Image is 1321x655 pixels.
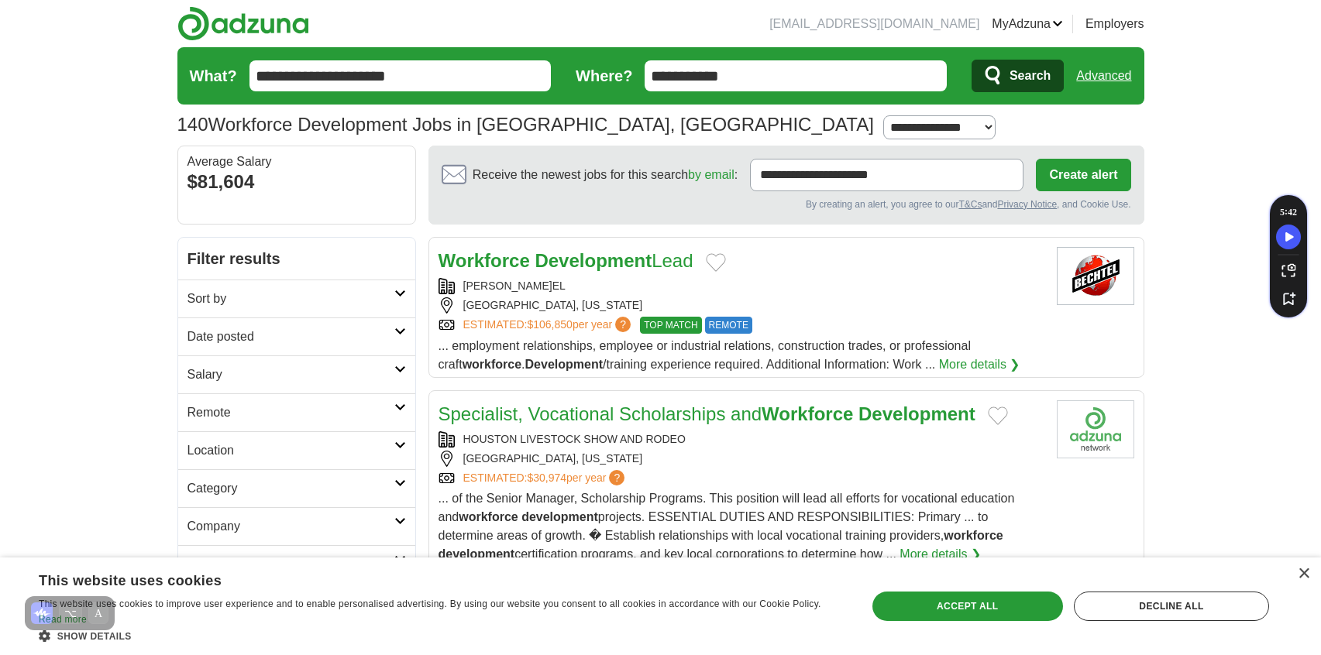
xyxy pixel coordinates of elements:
[187,168,406,196] div: $81,604
[706,253,726,272] button: Add to favorite jobs
[187,555,394,574] h2: Employment type
[187,327,394,346] h2: Date posted
[872,592,1063,621] div: Accept all
[1076,60,1131,91] a: Advanced
[615,317,631,332] span: ?
[858,403,975,424] strong: Development
[187,365,394,384] h2: Salary
[463,358,521,371] strong: workforce
[177,114,874,135] h1: Workforce Development Jobs in [GEOGRAPHIC_DATA], [GEOGRAPHIC_DATA]
[463,279,566,292] a: [PERSON_NAME]EL
[178,238,415,279] h2: Filter results
[972,60,1064,92] button: Search
[178,545,415,583] a: Employment type
[705,317,752,334] span: REMOTE
[769,15,979,33] li: [EMAIL_ADDRESS][DOMAIN_NAME]
[439,250,693,271] a: Workforce DevelopmentLead
[997,199,1057,210] a: Privacy Notice
[439,431,1044,448] div: HOUSTON LIVESTOCK SHOW AND RODEO
[187,156,406,168] div: Average Salary
[1010,60,1051,91] span: Search
[39,598,821,609] span: This website uses cookies to improve user experience and to enable personalised advertising. By u...
[527,472,566,484] span: $30,974
[439,451,1044,467] div: [GEOGRAPHIC_DATA], [US_STATE]
[178,279,415,317] a: Sort by
[190,64,237,87] label: What?
[1074,592,1269,621] div: Decline all
[39,628,842,643] div: Show details
[178,317,415,355] a: Date posted
[640,317,701,334] span: TOP MATCH
[1057,400,1134,458] img: Company logo
[992,15,1063,33] a: MyAdzuna
[439,403,975,424] a: Specialist, Vocational Scholarships andWorkforce Development
[958,199,982,210] a: T&Cs
[57,631,132,642] span: Show details
[439,339,971,371] span: ... employment relationships, employee or industrial relations, construction trades, or professio...
[576,64,632,87] label: Where?
[1057,247,1134,305] img: Bechtel logo
[439,547,515,561] strong: development
[473,166,738,184] span: Receive the newest jobs for this search :
[463,317,635,334] a: ESTIMATED:$106,850per year?
[527,318,572,331] span: $106,850
[187,403,394,422] h2: Remote
[1036,159,1130,191] button: Create alert
[187,441,394,460] h2: Location
[439,492,1015,561] span: ... of the Senior Manager, Scholarship Programs. This position will lead all efforts for vocation...
[944,529,1003,542] strong: workforce
[1298,568,1309,580] div: Close
[178,469,415,507] a: Category
[187,479,394,498] h2: Category
[535,250,652,271] strong: Development
[762,403,853,424] strong: Workforce
[439,297,1044,314] div: [GEOGRAPHIC_DATA], [US_STATE]
[609,470,624,485] span: ?
[178,393,415,431] a: Remote
[187,517,394,536] h2: Company
[459,510,518,523] strong: workforce
[1085,15,1144,33] a: Employers
[178,431,415,469] a: Location
[177,111,208,139] span: 140
[525,358,603,371] strong: Development
[439,250,530,271] strong: Workforce
[521,510,598,523] strong: development
[463,470,628,486] a: ESTIMATED:$30,974per year?
[178,507,415,545] a: Company
[688,168,734,181] a: by email
[178,355,415,393] a: Salary
[187,290,394,308] h2: Sort by
[177,6,309,41] img: Adzuna logo
[988,406,1008,425] button: Add to favorite jobs
[900,545,981,564] a: More details ❯
[939,355,1020,374] a: More details ❯
[442,197,1131,211] div: By creating an alert, you agree to our and , and Cookie Use.
[39,567,803,590] div: This website uses cookies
